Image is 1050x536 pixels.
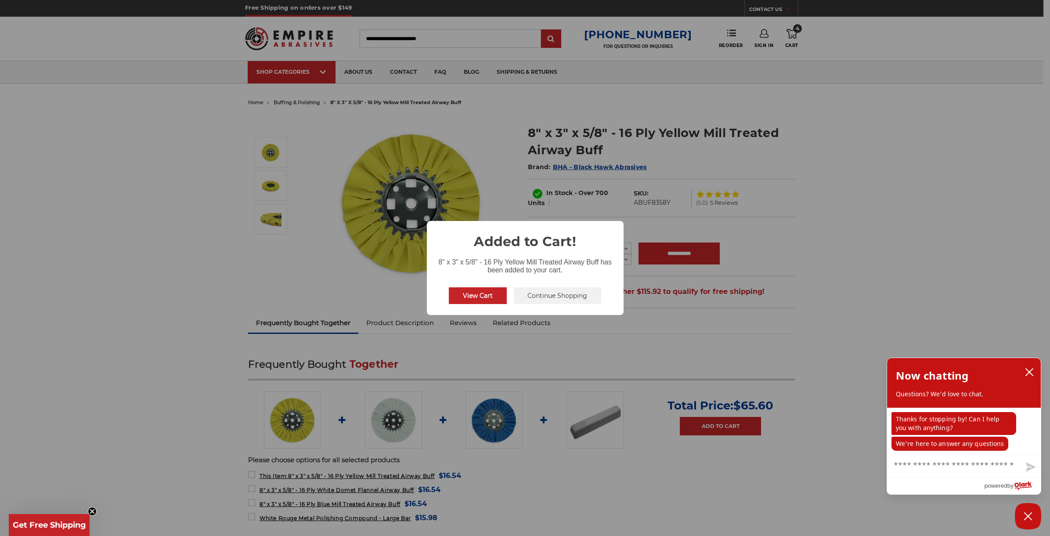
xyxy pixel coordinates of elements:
div: chat [887,408,1041,454]
span: powered [984,480,1007,491]
button: Close teaser [88,507,97,516]
span: by [1007,480,1014,491]
p: Thanks for stopping by! Can I help you with anything? [891,412,1016,435]
button: Send message [1019,457,1041,478]
a: Powered by Olark [984,478,1041,494]
div: 8" x 3" x 5/8" - 16 Ply Yellow Mill Treated Airway Buff has been added to your cart. [427,251,624,276]
h2: Now chatting [896,367,968,384]
p: Questions? We'd love to chat. [896,390,1032,398]
button: Close Chatbox [1015,503,1041,529]
button: close chatbox [1022,366,1036,379]
p: We're here to answer any questions [891,437,1008,451]
span: Get Free Shipping [13,520,86,530]
button: View Cart [449,287,507,304]
div: olark chatbox [887,358,1041,495]
button: Continue Shopping [514,287,602,304]
h2: Added to Cart! [427,221,624,251]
